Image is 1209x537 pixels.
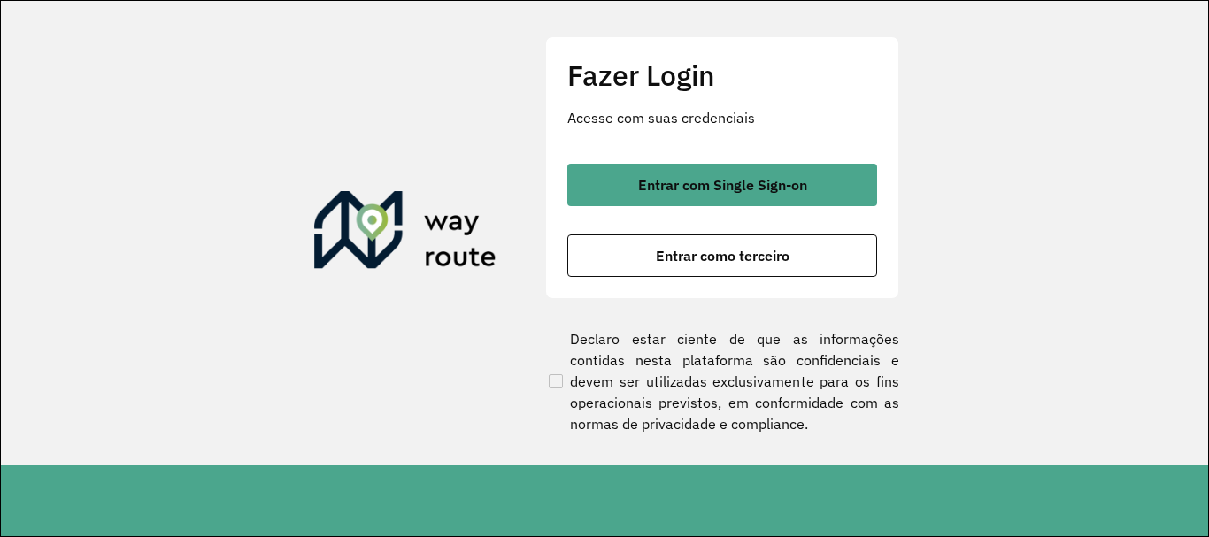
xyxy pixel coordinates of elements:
p: Acesse com suas credenciais [567,107,877,128]
button: button [567,234,877,277]
span: Entrar com Single Sign-on [638,178,807,192]
button: button [567,164,877,206]
label: Declaro estar ciente de que as informações contidas nesta plataforma são confidenciais e devem se... [545,328,899,434]
span: Entrar como terceiro [656,249,789,263]
img: Roteirizador AmbevTech [314,191,497,276]
h2: Fazer Login [567,58,877,92]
